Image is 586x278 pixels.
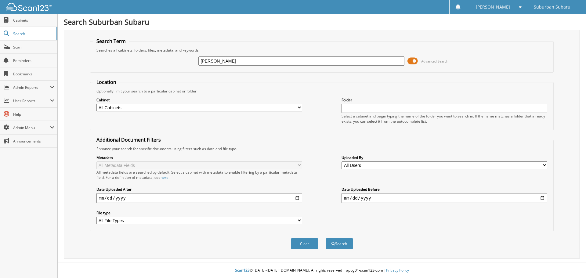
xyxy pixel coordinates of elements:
[93,88,551,94] div: Optionally limit your search to a particular cabinet or folder
[13,31,53,36] span: Search
[93,136,164,143] legend: Additional Document Filters
[235,268,250,273] span: Scan123
[93,79,119,85] legend: Location
[342,187,547,192] label: Date Uploaded Before
[13,85,50,90] span: Admin Reports
[342,114,547,124] div: Select a cabinet and begin typing the name of the folder you want to search in. If the name match...
[58,263,586,278] div: © [DATE]-[DATE] [DOMAIN_NAME]. All rights reserved | appg01-scan123-com |
[421,59,448,63] span: Advanced Search
[13,18,54,23] span: Cabinets
[96,187,302,192] label: Date Uploaded After
[386,268,409,273] a: Privacy Policy
[326,238,353,249] button: Search
[64,17,580,27] h1: Search Suburban Subaru
[161,175,168,180] a: here
[291,238,318,249] button: Clear
[342,193,547,203] input: end
[13,45,54,50] span: Scan
[476,5,510,9] span: [PERSON_NAME]
[13,125,50,130] span: Admin Menu
[555,249,586,278] iframe: Chat Widget
[534,5,570,9] span: Suburban Subaru
[96,155,302,160] label: Metadata
[93,146,551,151] div: Enhance your search for specific documents using filters such as date and file type.
[13,98,50,103] span: User Reports
[96,210,302,215] label: File type
[13,58,54,63] span: Reminders
[93,48,551,53] div: Searches all cabinets, folders, files, metadata, and keywords
[342,97,547,103] label: Folder
[96,170,302,180] div: All metadata fields are searched by default. Select a cabinet with metadata to enable filtering b...
[13,139,54,144] span: Announcements
[96,193,302,203] input: start
[96,97,302,103] label: Cabinet
[13,112,54,117] span: Help
[6,3,52,11] img: scan123-logo-white.svg
[342,155,547,160] label: Uploaded By
[93,38,129,45] legend: Search Term
[13,71,54,77] span: Bookmarks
